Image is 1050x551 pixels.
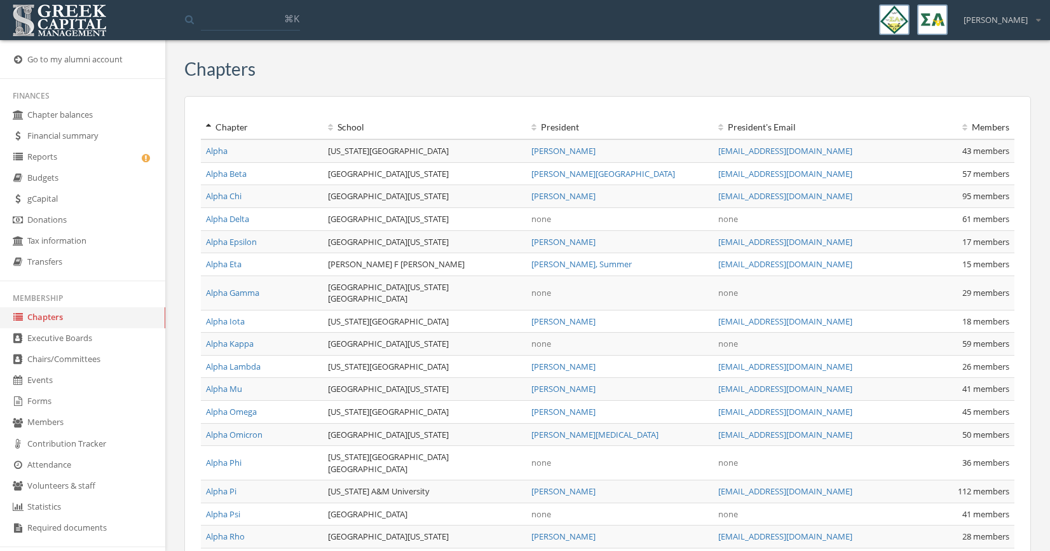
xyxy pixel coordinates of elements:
a: Alpha [206,145,228,157]
span: none [531,508,551,520]
span: 59 members [962,338,1009,349]
span: 112 members [958,485,1009,497]
div: President 's Email [718,121,895,134]
span: none [718,508,738,520]
span: 95 members [962,190,1009,202]
span: none [718,457,738,468]
span: 15 members [962,258,1009,270]
td: [US_STATE] A&M University [323,480,526,503]
a: [PERSON_NAME][GEOGRAPHIC_DATA] [531,168,675,179]
a: Alpha Rho [206,531,245,542]
span: none [718,287,738,298]
div: Members [906,121,1009,134]
span: 36 members [962,457,1009,468]
div: [PERSON_NAME] [955,4,1040,26]
a: Alpha Beta [206,168,247,179]
td: [US_STATE][GEOGRAPHIC_DATA] [323,355,526,378]
td: [GEOGRAPHIC_DATA][US_STATE] [323,423,526,446]
a: [EMAIL_ADDRESS][DOMAIN_NAME] [718,258,852,270]
a: Alpha Eta [206,258,242,270]
span: none [718,338,738,349]
h3: Chapters [184,59,256,79]
td: [US_STATE][GEOGRAPHIC_DATA] [323,401,526,424]
td: [GEOGRAPHIC_DATA][US_STATE] [323,526,526,548]
span: none [531,338,551,349]
a: [EMAIL_ADDRESS][DOMAIN_NAME] [718,485,852,497]
a: Alpha Lambda [206,361,261,372]
span: 41 members [962,383,1009,394]
a: [PERSON_NAME] [531,316,596,327]
a: [EMAIL_ADDRESS][DOMAIN_NAME] [718,429,852,440]
a: Alpha Phi [206,457,242,468]
a: [PERSON_NAME] [531,361,596,372]
span: none [531,457,551,468]
a: Alpha Chi [206,190,242,202]
a: [PERSON_NAME] [531,236,596,248]
td: [US_STATE][GEOGRAPHIC_DATA] [323,310,526,333]
td: [GEOGRAPHIC_DATA][US_STATE] [323,207,526,230]
span: 61 members [962,213,1009,225]
a: Alpha Pi [206,485,236,497]
a: [EMAIL_ADDRESS][DOMAIN_NAME] [718,168,852,179]
a: [PERSON_NAME] [531,145,596,157]
a: [PERSON_NAME] [531,485,596,497]
a: Alpha Epsilon [206,236,257,248]
span: ⌘K [284,12,299,25]
span: 45 members [962,406,1009,417]
td: [GEOGRAPHIC_DATA][US_STATE] [323,185,526,208]
a: [EMAIL_ADDRESS][DOMAIN_NAME] [718,531,852,542]
td: [GEOGRAPHIC_DATA][US_STATE] [GEOGRAPHIC_DATA] [323,275,526,310]
td: [GEOGRAPHIC_DATA][US_STATE] [323,333,526,356]
span: 41 members [962,508,1009,520]
span: 43 members [962,145,1009,157]
span: 28 members [962,531,1009,542]
span: 29 members [962,287,1009,298]
a: [EMAIL_ADDRESS][DOMAIN_NAME] [718,316,852,327]
span: none [718,213,738,225]
a: [EMAIL_ADDRESS][DOMAIN_NAME] [718,145,852,157]
div: President [531,121,708,134]
a: [PERSON_NAME] [531,383,596,394]
a: Alpha Iota [206,316,245,327]
td: [US_STATE][GEOGRAPHIC_DATA] [GEOGRAPHIC_DATA] [323,446,526,480]
a: Alpha Kappa [206,338,254,349]
span: 57 members [962,168,1009,179]
td: [US_STATE][GEOGRAPHIC_DATA] [323,139,526,162]
a: [PERSON_NAME], Summer [531,258,632,270]
div: Chapter [206,121,318,134]
td: [PERSON_NAME] F [PERSON_NAME] [323,253,526,276]
a: [EMAIL_ADDRESS][DOMAIN_NAME] [718,361,852,372]
td: [GEOGRAPHIC_DATA][US_STATE] [323,162,526,185]
td: [GEOGRAPHIC_DATA][US_STATE] [323,378,526,401]
td: [GEOGRAPHIC_DATA][US_STATE] [323,230,526,253]
span: none [531,213,551,225]
span: 50 members [962,429,1009,440]
a: [PERSON_NAME][MEDICAL_DATA] [531,429,658,440]
a: Alpha Psi [206,508,240,520]
span: [PERSON_NAME] [964,14,1028,26]
span: none [531,287,551,298]
td: [GEOGRAPHIC_DATA] [323,503,526,526]
a: [PERSON_NAME] [531,406,596,417]
a: [EMAIL_ADDRESS][DOMAIN_NAME] [718,406,852,417]
a: [PERSON_NAME] [531,190,596,202]
a: Alpha Mu [206,383,242,394]
a: [PERSON_NAME] [531,531,596,542]
span: 17 members [962,236,1009,248]
a: [EMAIL_ADDRESS][DOMAIN_NAME] [718,236,852,248]
a: [EMAIL_ADDRESS][DOMAIN_NAME] [718,383,852,394]
a: Alpha Omicron [206,429,262,440]
span: 18 members [962,316,1009,327]
a: Alpha Omega [206,406,257,417]
a: [EMAIL_ADDRESS][DOMAIN_NAME] [718,190,852,202]
a: Alpha Delta [206,213,249,225]
a: Alpha Gamma [206,287,259,298]
span: 26 members [962,361,1009,372]
div: School [328,121,521,134]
